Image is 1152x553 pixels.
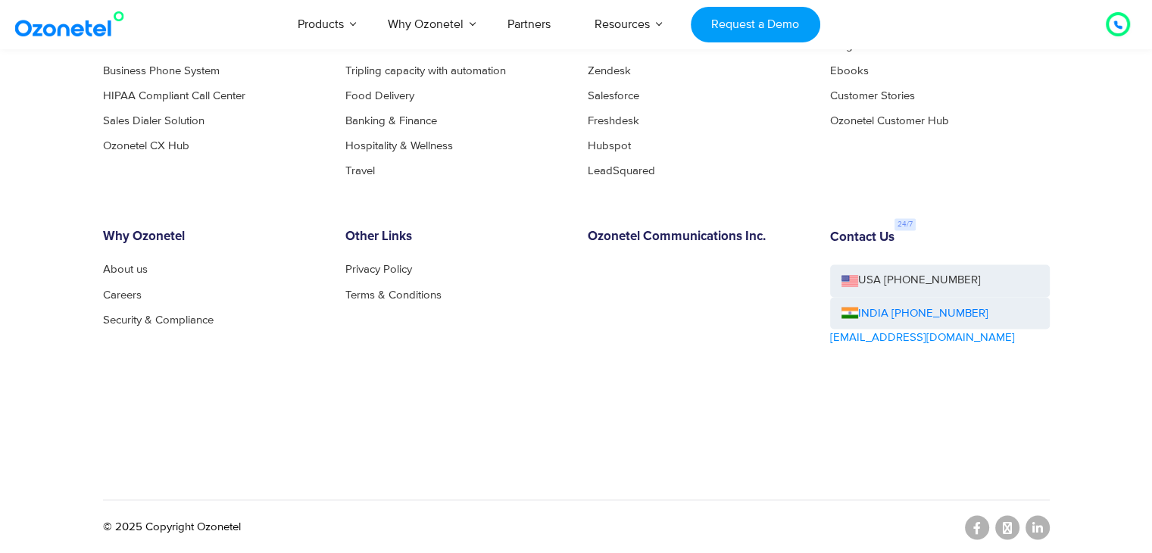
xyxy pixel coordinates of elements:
a: Call Center Solution [103,40,200,52]
a: About us [103,264,148,275]
a: Banking & Finance [345,115,437,127]
a: HIPAA Compliant Call Center [103,90,245,102]
a: Privacy Policy [345,264,412,275]
h6: Why Ozonetel [103,230,323,245]
a: Terms & Conditions [345,289,442,300]
a: Zendesk [588,65,631,77]
a: Sales Dialer Solution [103,115,204,127]
a: Salesforce [588,90,639,102]
a: Request a Demo [691,7,820,42]
a: INDIA [PHONE_NUMBER] [841,305,988,322]
h6: Other Links [345,230,565,245]
a: Customer Stories [830,90,915,102]
a: Security & Compliance [103,314,214,325]
a: Business Phone System [103,65,220,77]
p: © 2025 Copyright Ozonetel [103,518,241,536]
h6: Ozonetel Communications Inc. [588,230,807,245]
a: Hubspot [588,140,631,152]
img: ind-flag.png [841,307,858,318]
a: Freshdesk [588,115,639,127]
a: Blog [830,40,853,52]
a: Hospitality & Wellness [345,140,453,152]
a: USA [PHONE_NUMBER] [830,264,1050,297]
a: Travel [345,165,375,177]
a: Careers [103,289,142,300]
h6: Contact Us [830,230,894,245]
img: us-flag.png [841,275,858,286]
a: [EMAIL_ADDRESS][DOMAIN_NAME] [830,329,1015,346]
a: Ozonetel Customer Hub [830,115,949,127]
a: Food Delivery [345,90,414,102]
a: LeadSquared [588,165,655,177]
a: Tripling capacity with automation [345,65,506,77]
a: Ozonetel CX Hub [103,140,189,152]
a: Ebooks [830,65,869,77]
